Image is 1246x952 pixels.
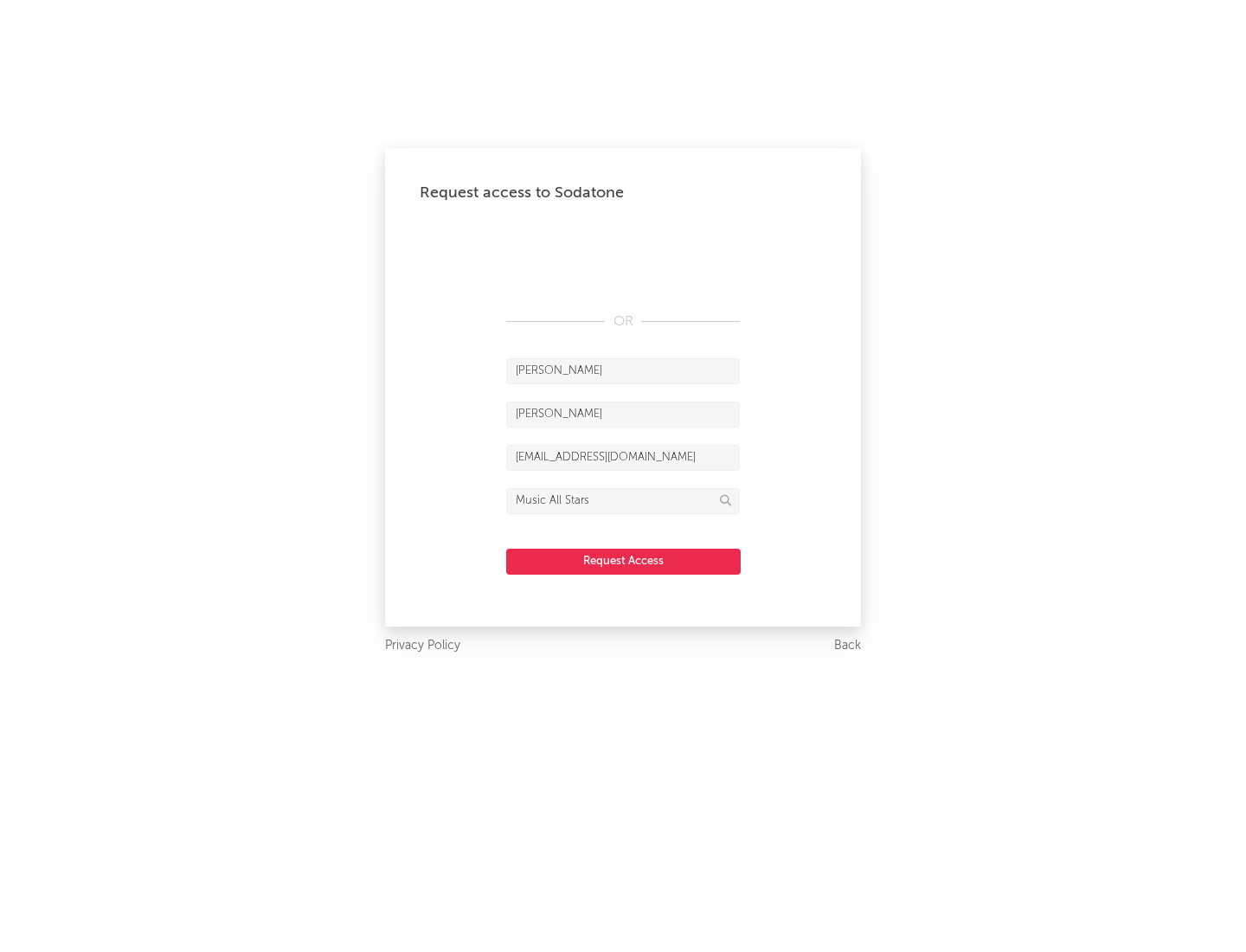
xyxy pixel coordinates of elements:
input: First Name [506,358,740,384]
a: Back [834,635,861,657]
input: Last Name [506,402,740,428]
div: Request access to Sodatone [420,183,826,203]
div: OR [506,312,740,332]
input: Division [506,488,740,514]
input: Email [506,445,740,471]
a: Privacy Policy [385,635,460,657]
button: Request Access [506,549,741,575]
